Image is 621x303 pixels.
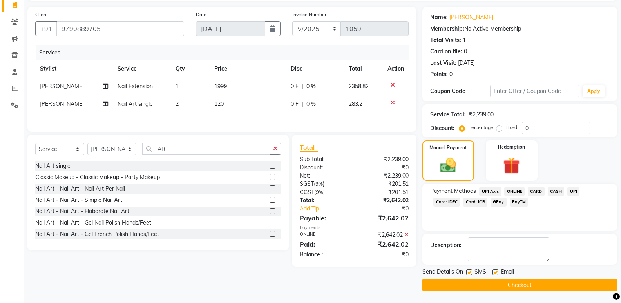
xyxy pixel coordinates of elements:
[294,250,354,259] div: Balance :
[315,181,323,187] span: 9%
[383,60,409,78] th: Action
[294,196,354,205] div: Total:
[40,100,84,107] span: [PERSON_NAME]
[176,83,179,90] span: 1
[491,198,507,207] span: GPay
[430,25,464,33] div: Membership:
[429,144,467,151] label: Manual Payment
[354,231,415,239] div: ₹2,642.02
[474,268,486,278] span: SMS
[344,60,383,78] th: Total
[349,100,362,107] span: 283.2
[302,100,303,108] span: |
[433,198,460,207] span: Card: IDFC
[294,239,354,249] div: Paid:
[306,82,316,91] span: 0 %
[354,196,415,205] div: ₹2,642.02
[35,60,113,78] th: Stylist
[316,189,323,195] span: 9%
[35,196,122,204] div: Nail Art - Nail Art - Simple Nail Art
[430,124,454,132] div: Discount:
[294,172,354,180] div: Net:
[498,155,525,176] img: _gift.svg
[35,173,160,181] div: Classic Makeup - Classic Makeup - Party Makeup
[354,155,415,163] div: ₹2,239.00
[430,36,461,44] div: Total Visits:
[449,13,493,22] a: [PERSON_NAME]
[294,205,364,213] a: Add Tip
[294,188,354,196] div: ( )
[449,70,453,78] div: 0
[118,100,153,107] span: Nail Art single
[306,100,316,108] span: 0 %
[567,187,579,196] span: UPI
[430,70,448,78] div: Points:
[286,60,344,78] th: Disc
[300,180,314,187] span: SGST
[142,143,270,155] input: Search or Scan
[118,83,153,90] span: Nail Extension
[422,279,617,291] button: Checkout
[430,187,476,195] span: Payment Methods
[505,124,517,131] label: Fixed
[214,83,227,90] span: 1999
[354,250,415,259] div: ₹0
[490,85,579,97] input: Enter Offer / Coupon Code
[430,111,466,119] div: Service Total:
[430,25,609,33] div: No Active Membership
[463,36,466,44] div: 1
[176,100,179,107] span: 2
[458,59,475,67] div: [DATE]
[430,13,448,22] div: Name:
[294,155,354,163] div: Sub Total:
[354,239,415,249] div: ₹2,642.02
[354,163,415,172] div: ₹0
[354,213,415,223] div: ₹2,642.02
[35,21,57,36] button: +91
[35,162,71,170] div: Nail Art single
[113,60,171,78] th: Service
[300,143,318,152] span: Total
[294,180,354,188] div: ( )
[430,87,490,95] div: Coupon Code
[354,180,415,188] div: ₹201.51
[214,100,224,107] span: 120
[510,198,529,207] span: PayTM
[528,187,545,196] span: CARD
[479,187,501,196] span: UPI Axis
[435,156,461,174] img: _cash.svg
[548,187,565,196] span: CASH
[56,21,184,36] input: Search by Name/Mobile/Email/Code
[501,268,514,278] span: Email
[35,11,48,18] label: Client
[302,82,303,91] span: |
[430,47,462,56] div: Card on file:
[294,163,354,172] div: Discount:
[291,82,299,91] span: 0 F
[354,172,415,180] div: ₹2,239.00
[294,231,354,239] div: ONLINE
[300,189,314,196] span: CGST
[40,83,84,90] span: [PERSON_NAME]
[430,241,462,249] div: Description:
[469,111,494,119] div: ₹2,239.00
[422,268,463,278] span: Send Details On
[354,188,415,196] div: ₹201.51
[171,60,210,78] th: Qty
[464,47,467,56] div: 0
[210,60,286,78] th: Price
[349,83,369,90] span: 2358.82
[364,205,415,213] div: ₹0
[35,207,129,216] div: Nail Art - Nail Art - Elaborate Nail Art
[35,230,159,238] div: Nail Art - Nail Art - Gel French Polish Hands/Feet
[504,187,525,196] span: ONLINE
[468,124,493,131] label: Percentage
[583,85,605,97] button: Apply
[463,198,487,207] span: Card: IOB
[300,224,409,231] div: Payments
[292,11,326,18] label: Invoice Number
[35,185,125,193] div: Nail Art - Nail Art - Nail Art Per Nail
[498,143,525,151] label: Redemption
[196,11,206,18] label: Date
[294,213,354,223] div: Payable:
